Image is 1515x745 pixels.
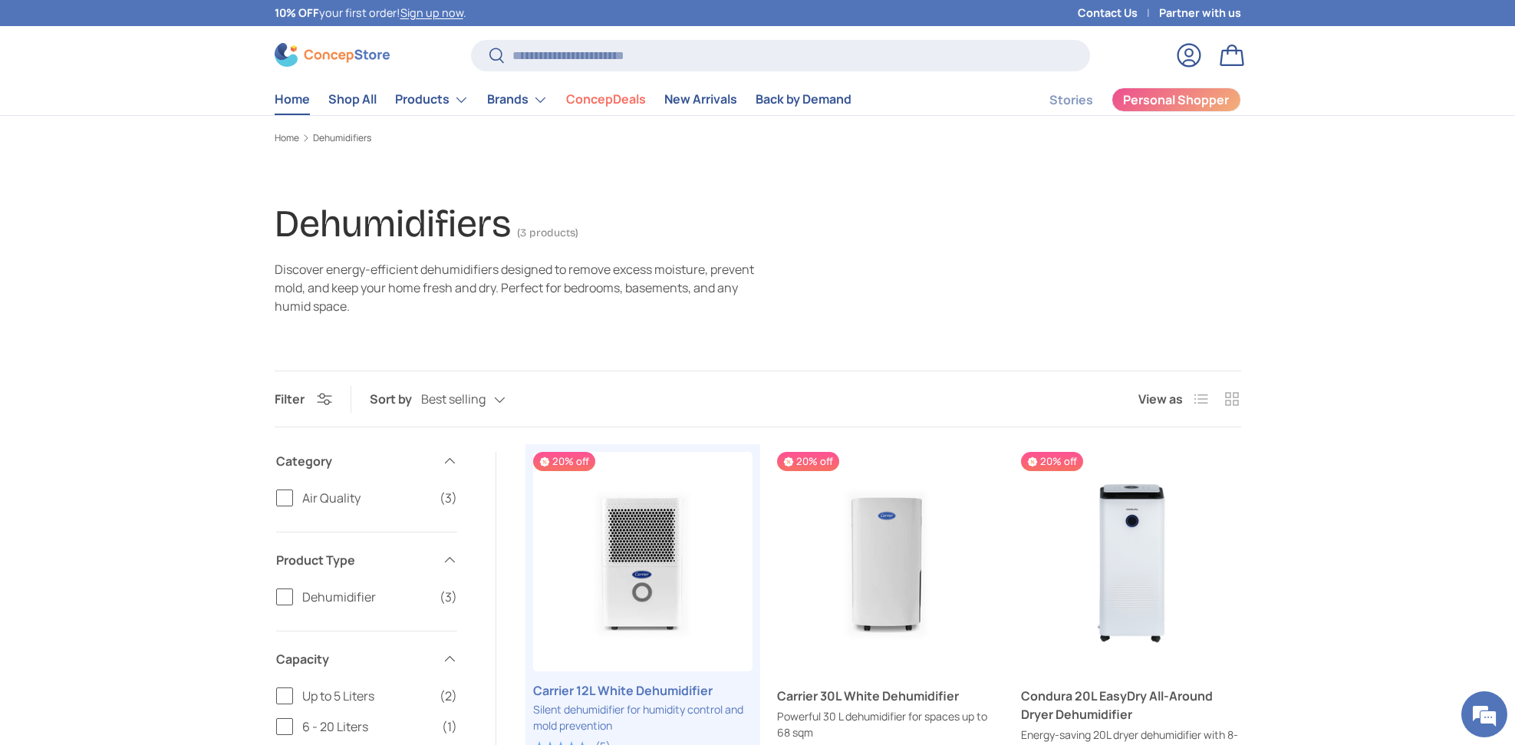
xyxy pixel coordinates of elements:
[276,532,457,588] summary: Product Type
[302,489,430,507] span: Air Quality
[275,5,319,20] strong: 10% OFF
[275,43,390,67] img: ConcepStore
[421,392,486,407] span: Best selling
[313,134,371,143] a: Dehumidifiers
[276,551,433,569] span: Product Type
[275,201,511,246] h1: Dehumidifiers
[1013,84,1241,115] nav: Secondary
[756,84,851,114] a: Back by Demand
[533,681,753,700] a: Carrier 12L White Dehumidifier
[533,452,595,471] span: 20% off
[1021,452,1083,471] span: 20% off
[302,717,433,736] span: 6 - 20 Liters
[302,588,430,606] span: Dehumidifier
[275,84,310,114] a: Home
[275,131,1241,145] nav: Breadcrumbs
[566,84,646,114] a: ConcepDeals
[276,452,433,470] span: Category
[1078,5,1159,21] a: Contact Us
[777,452,996,671] a: Carrier 30L White Dehumidifier
[1021,687,1240,724] a: Condura 20L EasyDry All-Around Dryer Dehumidifier
[1112,87,1241,112] a: Personal Shopper
[1021,452,1240,671] a: Condura 20L EasyDry All-Around Dryer Dehumidifier
[275,134,299,143] a: Home
[664,84,737,114] a: New Arrivals
[533,452,753,671] a: Carrier 12L White Dehumidifier
[1138,390,1183,408] span: View as
[275,5,466,21] p: your first order! .
[1049,85,1093,115] a: Stories
[386,84,478,115] summary: Products
[275,391,305,407] span: Filter
[1159,5,1241,21] a: Partner with us
[442,717,457,736] span: (1)
[517,226,578,239] span: (3 products)
[328,84,377,114] a: Shop All
[275,84,851,115] nav: Primary
[440,687,457,705] span: (2)
[275,391,332,407] button: Filter
[276,650,433,668] span: Capacity
[440,489,457,507] span: (3)
[276,631,457,687] summary: Capacity
[1123,94,1229,106] span: Personal Shopper
[777,452,839,471] span: 20% off
[478,84,557,115] summary: Brands
[400,5,463,20] a: Sign up now
[440,588,457,606] span: (3)
[302,687,430,705] span: Up to 5 Liters
[276,433,457,489] summary: Category
[370,390,421,408] label: Sort by
[421,387,536,414] button: Best selling
[777,687,996,705] a: Carrier 30L White Dehumidifier
[275,261,754,315] span: Discover energy-efficient dehumidifiers designed to remove excess moisture, prevent mold, and kee...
